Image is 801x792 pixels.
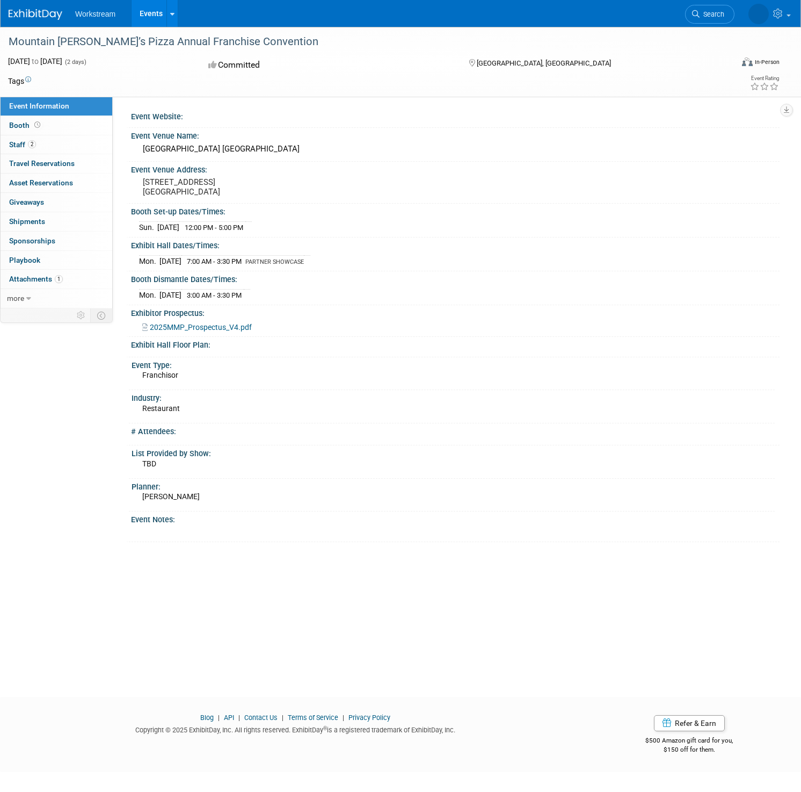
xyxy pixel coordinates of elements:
div: Event Website: [131,109,780,122]
span: PARTNER SHOWCASE [245,258,304,265]
a: Event Information [1,97,112,116]
a: more [1,289,112,308]
td: Toggle Event Tabs [91,308,113,322]
span: 12:00 PM - 5:00 PM [185,224,243,232]
a: Travel Reservations [1,154,112,173]
img: Josh Lu [748,4,769,24]
div: In-Person [754,58,780,66]
span: Booth not reserved yet [32,121,42,129]
a: Attachments1 [1,270,112,289]
a: Booth [1,116,112,135]
pre: [STREET_ADDRESS] [GEOGRAPHIC_DATA] [143,177,389,197]
span: Shipments [9,217,45,226]
span: to [30,57,40,66]
span: Event Information [9,102,69,110]
td: Personalize Event Tab Strip [72,308,91,322]
span: Giveaways [9,198,44,206]
a: Staff2 [1,135,112,154]
span: | [279,714,286,722]
div: Booth Set-up Dates/Times: [131,204,780,217]
div: Exhibitor Prospectus: [131,305,780,319]
div: Event Type: [132,357,775,371]
a: Sponsorships [1,232,112,250]
div: [GEOGRAPHIC_DATA] [GEOGRAPHIC_DATA] [139,141,771,157]
div: Copyright © 2025 ExhibitDay, Inc. All rights reserved. ExhibitDay is a registered trademark of Ex... [8,723,582,735]
td: [DATE] [159,256,181,267]
td: Tags [8,76,31,87]
span: Playbook [9,256,40,264]
a: Refer & Earn [654,715,725,731]
span: Staff [9,140,36,149]
div: List Provided by Show: [132,445,775,459]
a: Asset Reservations [1,174,112,192]
img: Format-Inperson.png [742,57,753,66]
span: more [7,294,24,303]
div: Event Notes: [131,512,780,525]
div: Event Venue Address: [131,162,780,175]
span: 7:00 AM - 3:30 PM [187,257,242,265]
span: (2 days) [64,59,86,66]
span: [DATE] [DATE] [8,57,62,66]
div: $500 Amazon gift card for you, [599,729,780,754]
a: Contact Us [244,714,278,722]
a: Giveaways [1,193,112,212]
span: Asset Reservations [9,178,73,187]
div: Booth Dismantle Dates/Times: [131,271,780,285]
span: | [236,714,243,722]
a: Search [685,5,734,24]
a: Privacy Policy [348,714,390,722]
a: Shipments [1,212,112,231]
span: Search [700,10,724,18]
span: | [340,714,347,722]
span: [GEOGRAPHIC_DATA], [GEOGRAPHIC_DATA] [477,59,611,67]
span: Travel Reservations [9,159,75,168]
a: Blog [200,714,214,722]
a: Playbook [1,251,112,270]
span: 1 [55,275,63,283]
td: Mon. [139,256,159,267]
div: Event Format [665,56,780,72]
span: Booth [9,121,42,129]
span: 3:00 AM - 3:30 PM [187,291,242,299]
span: TBD [142,459,156,468]
div: Industry: [132,390,775,404]
span: Sponsorships [9,236,55,245]
div: Exhibit Hall Floor Plan: [131,337,780,350]
td: [DATE] [157,222,179,233]
td: [DATE] [159,290,181,301]
div: Event Venue Name: [131,128,780,141]
div: $150 off for them. [599,745,780,754]
img: ExhibitDay [9,9,62,20]
a: API [224,714,234,722]
td: Mon. [139,290,159,301]
a: Terms of Service [288,714,338,722]
div: Event Rating [750,76,779,81]
span: 2 [28,140,36,148]
td: Sun. [139,222,157,233]
span: Workstream [75,10,115,18]
div: Committed [205,56,452,75]
div: Mountain [PERSON_NAME]’s Pizza Annual Franchise Convention [5,32,714,52]
span: 2025MMP_Prospectus_V4.pdf [150,323,252,332]
div: Exhibit Hall Dates/Times: [131,237,780,251]
span: Franchisor [142,371,178,379]
span: [PERSON_NAME] [142,492,200,501]
a: 2025MMP_Prospectus_V4.pdf [142,323,252,332]
span: | [215,714,222,722]
div: Planner: [132,479,775,492]
span: Attachments [9,275,63,283]
sup: ® [323,725,327,731]
div: # Attendees: [131,423,780,437]
span: Restaurant [142,404,180,413]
